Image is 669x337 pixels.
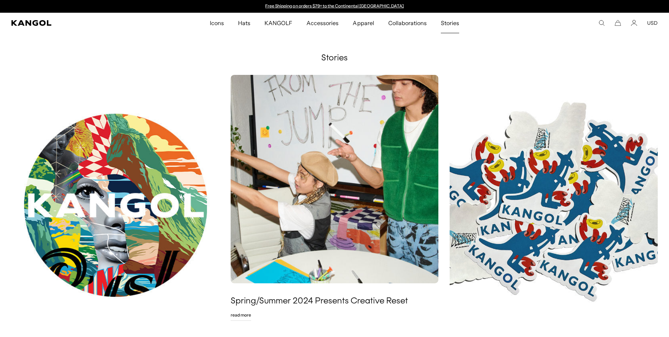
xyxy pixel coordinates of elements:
span: Icons [210,13,224,33]
a: Read More [231,309,251,321]
a: Spring/Summer 2024 Presents Creative Reset [231,296,408,307]
span: Hats [238,13,250,33]
button: USD [647,20,658,26]
a: Kangol [11,20,139,26]
a: Apparel [346,13,381,33]
img: As Seen In New York [450,75,658,335]
a: Accessories [299,13,346,33]
div: Announcement [262,4,407,9]
summary: Search here [598,20,605,26]
a: Stories [434,13,466,33]
button: Cart [615,20,621,26]
a: KANGOLF [257,13,299,33]
div: 1 of 2 [262,4,407,9]
a: Collaborations [381,13,434,33]
a: Free Shipping on orders $79+ to the Continental [GEOGRAPHIC_DATA] [265,3,404,8]
span: Stories [441,13,459,33]
a: Icons [203,13,231,33]
span: Collaborations [388,13,427,33]
img: Spring/Summer 2024 Presents Creative Reset [231,75,439,283]
a: Account [631,20,637,26]
span: Accessories [306,13,339,33]
span: Apparel [353,13,374,33]
span: KANGOLF [264,13,292,33]
slideshow-component: Announcement bar [262,4,407,9]
img: TRISTAN EATON FOR KANGOL [11,75,219,335]
a: Hats [231,13,257,33]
